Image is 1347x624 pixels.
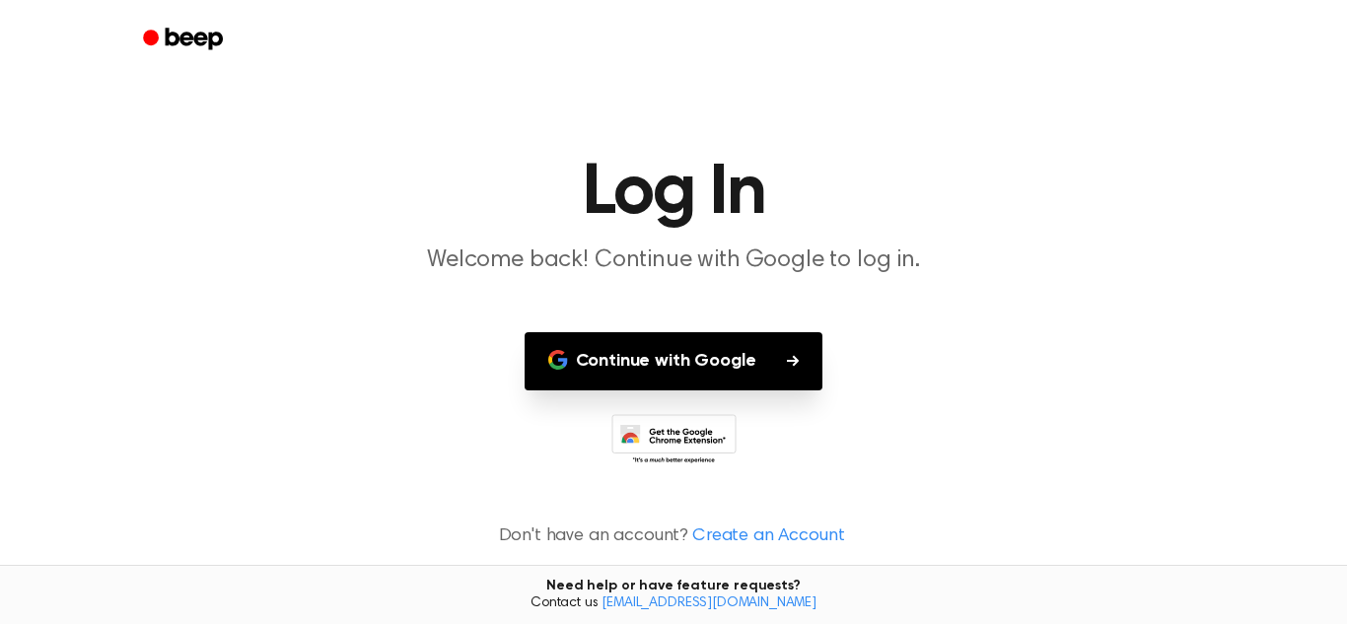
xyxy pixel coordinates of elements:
[12,595,1335,613] span: Contact us
[169,158,1178,229] h1: Log In
[602,596,816,610] a: [EMAIL_ADDRESS][DOMAIN_NAME]
[129,21,241,59] a: Beep
[24,523,1323,550] p: Don't have an account?
[525,332,823,390] button: Continue with Google
[295,244,1052,277] p: Welcome back! Continue with Google to log in.
[692,523,844,550] a: Create an Account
